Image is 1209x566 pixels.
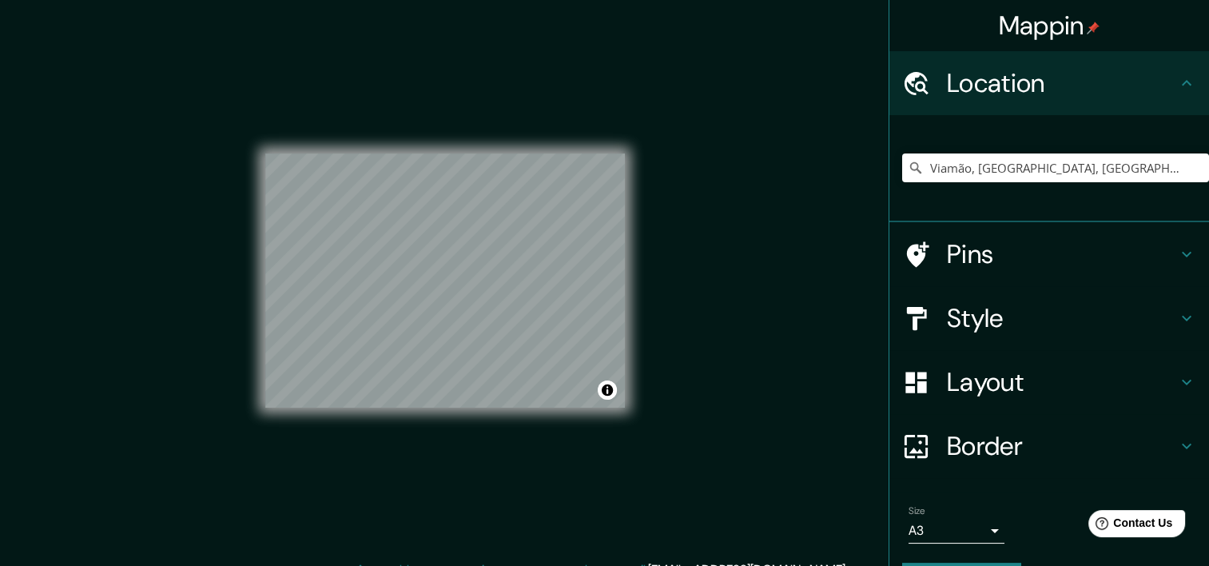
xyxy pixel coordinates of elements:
button: Toggle attribution [598,381,617,400]
div: Pins [889,222,1209,286]
h4: Border [947,430,1177,462]
h4: Style [947,302,1177,334]
img: pin-icon.png [1087,22,1100,34]
h4: Mappin [999,10,1100,42]
iframe: Help widget launcher [1067,504,1191,548]
h4: Pins [947,238,1177,270]
label: Size [909,504,925,518]
div: A3 [909,518,1004,544]
canvas: Map [265,153,625,408]
input: Pick your city or area [902,153,1209,182]
div: Border [889,414,1209,478]
h4: Location [947,67,1177,99]
div: Style [889,286,1209,350]
div: Location [889,51,1209,115]
h4: Layout [947,366,1177,398]
div: Layout [889,350,1209,414]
